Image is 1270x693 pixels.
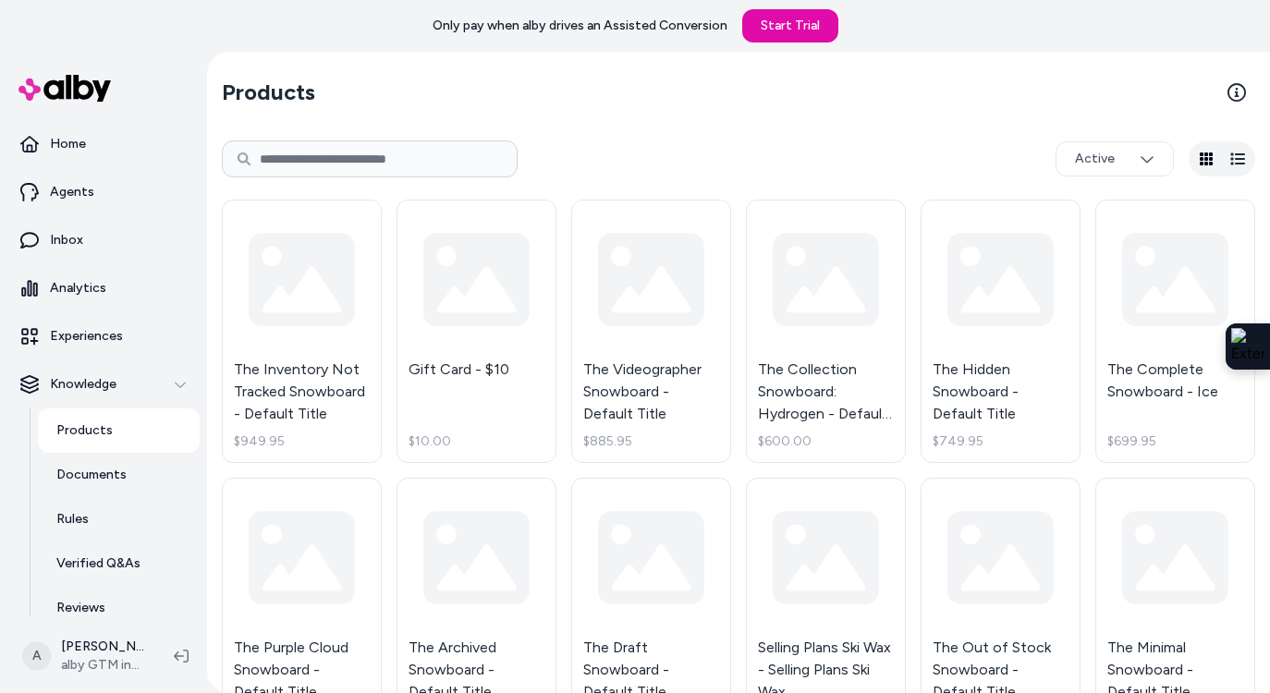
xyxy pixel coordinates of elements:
[7,266,200,310] a: Analytics
[50,135,86,153] p: Home
[22,641,52,671] span: A
[50,183,94,201] p: Agents
[7,122,200,166] a: Home
[61,656,144,675] span: alby GTM internal
[18,75,111,102] img: alby Logo
[222,200,382,463] a: The Inventory Not Tracked Snowboard - Default Title$949.95
[38,453,200,497] a: Documents
[38,408,200,453] a: Products
[50,231,83,249] p: Inbox
[1231,328,1264,365] img: Extension Icon
[56,466,127,484] p: Documents
[56,421,113,440] p: Products
[7,362,200,407] button: Knowledge
[56,554,140,573] p: Verified Q&As
[38,586,200,630] a: Reviews
[222,78,315,107] h2: Products
[397,200,556,463] a: Gift Card - $10$10.00
[50,327,123,346] p: Experiences
[56,510,89,529] p: Rules
[11,626,159,686] button: A[PERSON_NAME]alby GTM internal
[742,9,838,43] a: Start Trial
[38,541,200,586] a: Verified Q&As
[50,279,106,298] p: Analytics
[433,17,727,35] p: Only pay when alby drives an Assisted Conversion
[571,200,731,463] a: The Videographer Snowboard - Default Title$885.95
[1095,200,1255,463] a: The Complete Snowboard - Ice$699.95
[1056,141,1174,176] button: Active
[746,200,906,463] a: The Collection Snowboard: Hydrogen - Default Title$600.00
[56,599,105,617] p: Reviews
[921,200,1081,463] a: The Hidden Snowboard - Default Title$749.95
[38,497,200,541] a: Rules
[7,170,200,214] a: Agents
[7,314,200,359] a: Experiences
[7,218,200,262] a: Inbox
[50,375,116,394] p: Knowledge
[61,638,144,656] p: [PERSON_NAME]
